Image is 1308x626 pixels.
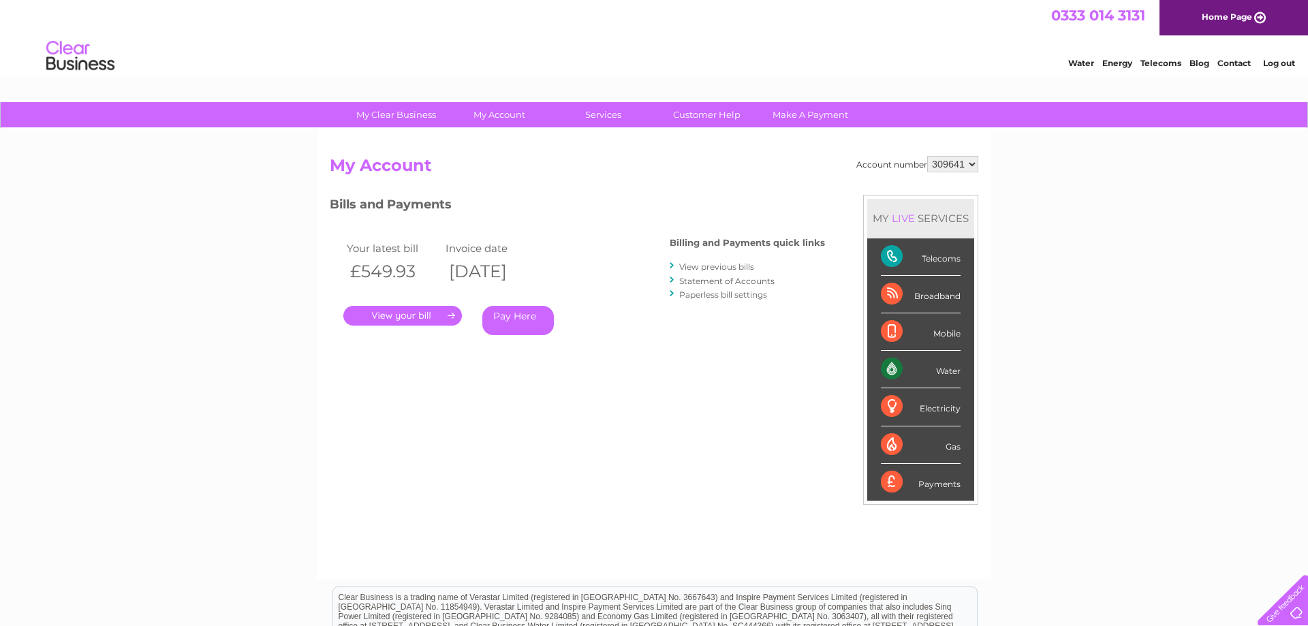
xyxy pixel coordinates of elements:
[443,102,556,127] a: My Account
[330,195,825,219] h3: Bills and Payments
[881,351,961,388] div: Water
[679,276,775,286] a: Statement of Accounts
[881,276,961,313] div: Broadband
[679,289,767,300] a: Paperless bill settings
[547,102,659,127] a: Services
[754,102,867,127] a: Make A Payment
[867,199,974,238] div: MY SERVICES
[1189,58,1209,68] a: Blog
[330,156,978,182] h2: My Account
[651,102,763,127] a: Customer Help
[679,262,754,272] a: View previous bills
[881,464,961,501] div: Payments
[442,257,541,285] th: [DATE]
[343,239,442,257] td: Your latest bill
[442,239,541,257] td: Invoice date
[881,313,961,351] div: Mobile
[889,212,918,225] div: LIVE
[343,306,462,326] a: .
[340,102,452,127] a: My Clear Business
[881,388,961,426] div: Electricity
[333,7,977,66] div: Clear Business is a trading name of Verastar Limited (registered in [GEOGRAPHIC_DATA] No. 3667643...
[856,156,978,172] div: Account number
[881,426,961,464] div: Gas
[1051,7,1145,24] a: 0333 014 3131
[46,35,115,77] img: logo.png
[670,238,825,248] h4: Billing and Payments quick links
[343,257,442,285] th: £549.93
[1102,58,1132,68] a: Energy
[1217,58,1251,68] a: Contact
[1068,58,1094,68] a: Water
[1263,58,1295,68] a: Log out
[482,306,554,335] a: Pay Here
[1140,58,1181,68] a: Telecoms
[881,238,961,276] div: Telecoms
